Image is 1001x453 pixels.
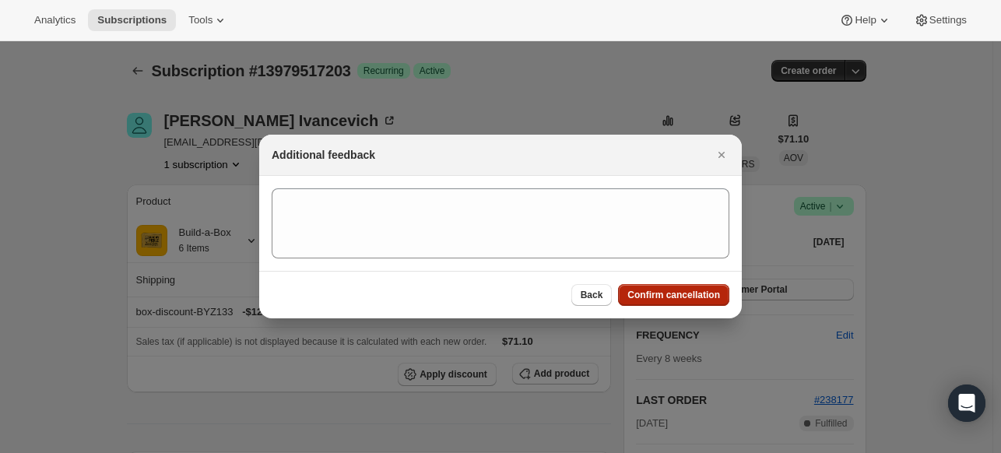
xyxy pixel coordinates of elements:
span: Tools [188,14,212,26]
span: Settings [929,14,967,26]
h2: Additional feedback [272,147,375,163]
button: Subscriptions [88,9,176,31]
button: Settings [904,9,976,31]
button: Tools [179,9,237,31]
span: Help [855,14,876,26]
button: Help [830,9,901,31]
button: Back [571,284,613,306]
button: Close [711,144,732,166]
span: Analytics [34,14,76,26]
span: Back [581,289,603,301]
div: Open Intercom Messenger [948,385,985,422]
span: Confirm cancellation [627,289,720,301]
button: Confirm cancellation [618,284,729,306]
button: Analytics [25,9,85,31]
span: Subscriptions [97,14,167,26]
